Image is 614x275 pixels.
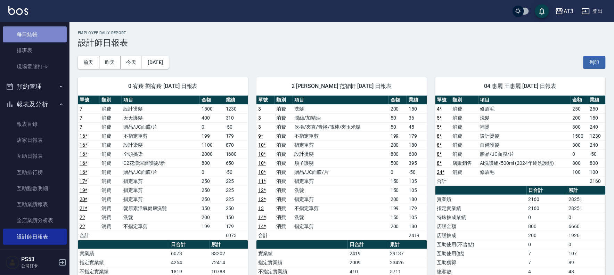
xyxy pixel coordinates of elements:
td: 180 [407,195,427,204]
td: 消費 [275,204,293,213]
span: 04 惠麗 王惠麗 [DATE] 日報表 [444,83,597,90]
td: 2160 [588,177,606,186]
button: 登出 [579,5,606,18]
a: 現場電腦打卡 [3,59,67,75]
td: 合計 [435,177,451,186]
td: 250 [571,104,588,113]
table: a dense table [435,96,606,186]
td: 150 [389,213,407,222]
td: 100 [571,168,588,177]
button: 昨天 [99,56,121,69]
td: 合計 [256,231,275,240]
td: 23426 [388,258,427,267]
td: 消費 [100,149,122,159]
td: 250 [224,204,248,213]
td: 潤絲/加精油 [293,113,389,122]
td: 1926 [567,231,606,240]
th: 日合計 [348,240,388,249]
td: 設計染髮 [122,140,200,149]
a: 3 [258,124,261,130]
th: 金額 [389,96,407,105]
td: 修眉毛 [478,104,571,113]
td: 800 [200,159,224,168]
th: 累計 [210,240,248,249]
td: 消費 [100,222,122,231]
td: 150 [389,186,407,195]
td: 互助使用(不含點) [435,240,527,249]
td: 225 [224,195,248,204]
td: 指定單剪 [293,195,389,204]
th: 累計 [388,240,427,249]
th: 單號 [435,96,451,105]
td: 650 [224,159,248,168]
td: 店販銷售 [451,159,478,168]
td: 105 [407,186,427,195]
td: 消費 [451,168,478,177]
th: 項目 [293,96,389,105]
td: 消費 [451,113,478,122]
td: 洗髮 [293,104,389,113]
td: 179 [407,204,427,213]
td: 消費 [275,195,293,204]
td: 消費 [275,222,293,231]
td: 50 [389,113,407,122]
td: 150 [588,113,606,122]
td: 89 [567,258,606,267]
td: 2419 [407,231,427,240]
td: 200 [389,195,407,204]
td: 50 [389,122,407,131]
div: AT3 [564,7,573,16]
button: save [535,4,549,18]
td: 250 [588,104,606,113]
td: 400 [200,113,224,122]
td: 消費 [100,168,122,177]
td: 6073 [169,249,210,258]
td: 實業績 [78,249,169,258]
td: 消費 [100,159,122,168]
td: 107 [567,249,606,258]
td: 髮原素活氧健康洗髮 [122,204,200,213]
td: 800 [588,159,606,168]
td: 消費 [100,113,122,122]
a: 排班表 [3,42,67,58]
th: 日合計 [527,186,567,195]
td: 消費 [451,131,478,140]
td: 指定實業績 [78,258,169,267]
td: 不指定單剪 [122,222,200,231]
td: 150 [407,104,427,113]
td: 合計 [78,231,100,240]
h3: 設計師日報表 [78,38,606,48]
td: 2000 [200,149,224,159]
td: 200 [389,140,407,149]
td: 互助獲得 [435,258,527,267]
td: 消費 [100,204,122,213]
th: 類別 [451,96,478,105]
td: 不指定單剪 [293,131,389,140]
button: 預約管理 [3,78,67,96]
td: 不指定單剪 [293,204,389,213]
td: 395 [407,159,427,168]
td: 實業績 [435,195,527,204]
td: 特殊抽成業績 [435,213,527,222]
td: 179 [224,222,248,231]
button: 報表及分析 [3,95,67,113]
td: 指定單剪 [293,222,389,231]
td: 200 [571,113,588,122]
td: 2419 [348,249,388,258]
td: 不指定單剪 [122,131,200,140]
a: 互助業績報表 [3,196,67,212]
p: 公司打卡 [21,263,57,269]
td: 消費 [100,131,122,140]
a: 店家日報表 [3,132,67,148]
a: 7 [80,115,82,121]
td: 互助使用(點) [435,249,527,258]
a: 22 [80,215,85,220]
td: 800 [571,159,588,168]
th: 業績 [588,96,606,105]
td: 0 [567,240,606,249]
td: 順子護髮 [293,159,389,168]
td: 消費 [275,140,293,149]
table: a dense table [78,96,248,240]
td: 吹捲/夾直/青捲/電棒/夾玉米鬚 [293,122,389,131]
th: 單號 [256,96,275,105]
